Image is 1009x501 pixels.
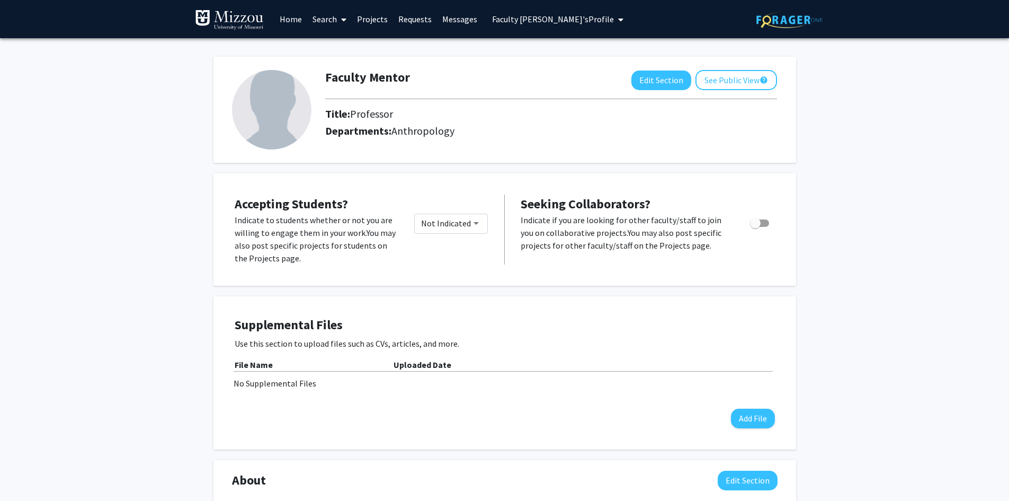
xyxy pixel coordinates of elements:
[352,1,393,38] a: Projects
[394,359,451,370] b: Uploaded Date
[325,70,410,85] h1: Faculty Mentor
[414,214,488,234] div: Toggle
[391,124,454,137] span: Anthropology
[232,471,266,490] span: About
[235,359,273,370] b: File Name
[232,70,311,150] img: Profile Picture
[695,70,777,90] button: See Public View
[195,10,264,31] img: University of Missouri Logo
[521,196,650,212] span: Seeking Collaborators?
[631,71,691,90] button: Edit Section
[746,214,775,230] div: Toggle
[274,1,307,38] a: Home
[235,196,348,212] span: Accepting Students?
[235,318,775,333] h4: Supplemental Files
[756,12,823,28] img: ForagerOne Logo
[393,1,437,38] a: Requests
[235,337,775,350] p: Use this section to upload files such as CVs, articles, and more.
[8,453,45,493] iframe: Chat
[350,107,393,120] span: Professor
[521,214,730,252] p: Indicate if you are looking for other faculty/staff to join you on collaborative projects. You ma...
[492,14,614,24] span: Faculty [PERSON_NAME]'s Profile
[234,377,776,390] div: No Supplemental Files
[307,1,352,38] a: Search
[437,1,483,38] a: Messages
[317,125,785,137] h2: Departments:
[325,108,393,120] h2: Title:
[414,214,488,234] mat-select: Would you like to permit student requests?
[718,471,778,490] button: Edit About
[421,218,471,228] span: Not Indicated
[731,409,775,428] button: Add File
[235,214,398,265] p: Indicate to students whether or not you are willing to engage them in your work. You may also pos...
[760,74,768,86] mat-icon: help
